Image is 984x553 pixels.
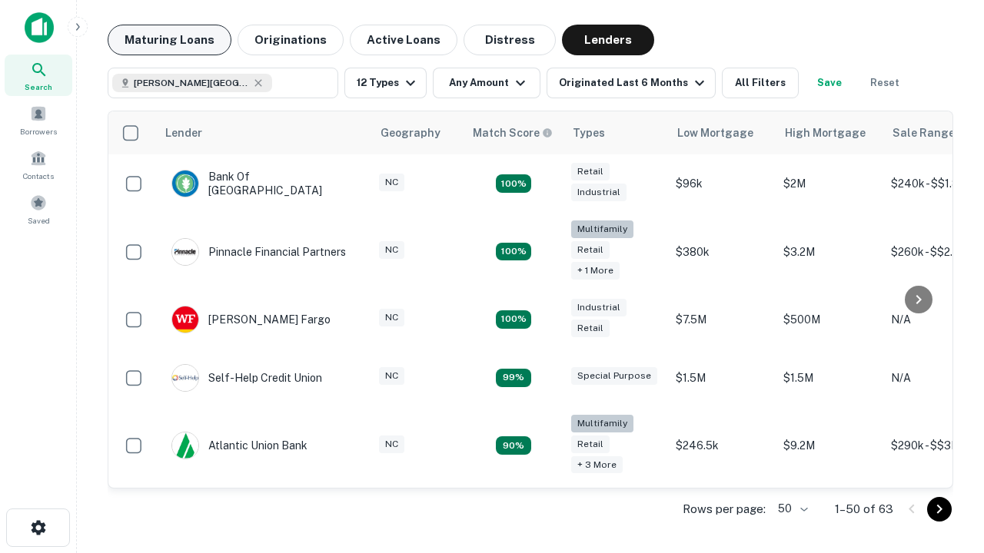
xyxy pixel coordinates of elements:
[496,243,531,261] div: Matching Properties: 20, hasApolloMatch: undefined
[108,25,231,55] button: Maturing Loans
[379,174,404,191] div: NC
[547,68,716,98] button: Originated Last 6 Months
[776,111,883,154] th: High Mortgage
[496,369,531,387] div: Matching Properties: 11, hasApolloMatch: undefined
[772,498,810,520] div: 50
[571,220,633,238] div: Multifamily
[776,154,883,213] td: $2M
[776,213,883,290] td: $3.2M
[473,124,550,141] h6: Match Score
[776,349,883,407] td: $1.5M
[496,174,531,193] div: Matching Properties: 15, hasApolloMatch: undefined
[571,456,623,474] div: + 3 more
[171,364,322,392] div: Self-help Credit Union
[350,25,457,55] button: Active Loans
[5,144,72,185] a: Contacts
[172,432,198,459] img: picture
[172,239,198,265] img: picture
[776,290,883,349] td: $500M
[785,124,866,142] div: High Mortgage
[172,365,198,391] img: picture
[134,76,249,90] span: [PERSON_NAME][GEOGRAPHIC_DATA], [GEOGRAPHIC_DATA]
[238,25,344,55] button: Originations
[379,309,404,326] div: NC
[496,310,531,329] div: Matching Properties: 14, hasApolloMatch: undefined
[573,124,605,142] div: Types
[171,170,356,197] div: Bank Of [GEOGRAPHIC_DATA]
[668,290,776,349] td: $7.5M
[171,432,307,459] div: Atlantic Union Bank
[668,154,776,213] td: $96k
[379,367,404,385] div: NC
[433,68,540,98] button: Any Amount
[860,68,909,98] button: Reset
[835,500,893,518] p: 1–50 of 63
[172,171,198,197] img: picture
[5,99,72,141] a: Borrowers
[907,430,984,504] iframe: Chat Widget
[668,407,776,485] td: $246.5k
[683,500,766,518] p: Rows per page:
[893,124,955,142] div: Sale Range
[571,299,627,316] div: Industrial
[379,435,404,453] div: NC
[5,55,72,96] a: Search
[165,124,202,142] div: Lender
[28,214,50,227] span: Saved
[5,188,72,230] a: Saved
[381,124,440,142] div: Geography
[171,238,346,266] div: Pinnacle Financial Partners
[571,241,610,259] div: Retail
[571,262,620,280] div: + 1 more
[571,184,627,201] div: Industrial
[473,124,553,141] div: Capitalize uses an advanced AI algorithm to match your search with the best lender. The match sco...
[25,12,54,43] img: capitalize-icon.png
[677,124,753,142] div: Low Mortgage
[379,241,404,259] div: NC
[20,125,57,137] span: Borrowers
[805,68,854,98] button: Save your search to get updates of matches that match your search criteria.
[776,407,883,485] td: $9.2M
[172,306,198,333] img: picture
[496,436,531,455] div: Matching Properties: 10, hasApolloMatch: undefined
[668,349,776,407] td: $1.5M
[464,111,563,154] th: Capitalize uses an advanced AI algorithm to match your search with the best lender. The match sco...
[571,163,610,180] div: Retail
[562,25,654,55] button: Lenders
[722,68,799,98] button: All Filters
[668,111,776,154] th: Low Mortgage
[668,213,776,290] td: $380k
[23,170,54,182] span: Contacts
[927,497,952,522] button: Go to next page
[571,435,610,453] div: Retail
[171,306,331,333] div: [PERSON_NAME] Fargo
[464,25,556,55] button: Distress
[571,320,610,337] div: Retail
[559,74,709,92] div: Originated Last 6 Months
[344,68,427,98] button: 12 Types
[371,111,464,154] th: Geography
[563,111,668,154] th: Types
[571,415,633,432] div: Multifamily
[25,81,52,93] span: Search
[156,111,371,154] th: Lender
[571,367,657,385] div: Special Purpose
